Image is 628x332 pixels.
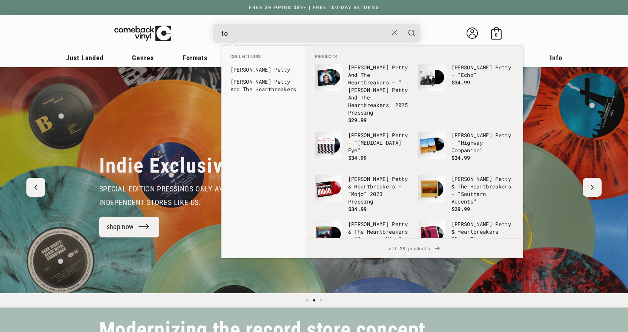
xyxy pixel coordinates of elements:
[451,205,470,213] span: $29.99
[348,175,411,205] p: ty & Heartbreakers - "Mojo" 2023 Pressing
[230,78,297,93] a: [PERSON_NAME] Petty And The Heartbreakers
[550,54,562,62] span: Info
[348,220,411,243] p: ty & The Heartbreakers - "Greatest Hits"
[451,132,492,139] b: [PERSON_NAME]
[318,297,324,304] button: Load slide 3 of 3
[451,220,514,251] p: ty & Heartbreakers - "Damn The Torpedoes"
[315,220,411,257] a: Tom Petty & The Heartbreakers - "Greatest Hits" [PERSON_NAME] Petty & The Heartbreakers - "Greate...
[311,128,415,171] li: products: Tom Petty - "Hypnotic Eye"
[495,220,505,228] b: Pet
[392,220,401,228] b: Pet
[418,175,514,213] a: Tom Petty & The Heartbreakers - "Southern Accents" [PERSON_NAME] Petty & The Heartbreakers - "Sou...
[99,153,244,178] h2: Indie Exclusives
[274,66,284,73] b: Pet
[221,26,388,41] input: When autocomplete results are available use up and down arrows to review and enter to select
[315,132,342,159] img: Tom Petty - "Hypnotic Eye"
[132,54,154,62] span: Genres
[315,175,411,213] a: Tom Petty & Heartbreakers - "Mojo" 2023 Pressing [PERSON_NAME] Petty & Heartbreakers - "Mojo" 202...
[418,132,514,168] a: Tom Petty - "Highway Companion" [PERSON_NAME] Petty - "Highway Companion" $34.99
[315,220,342,248] img: Tom Petty & The Heartbreakers - "Greatest Hits"
[495,32,497,38] span: 0
[227,76,301,95] li: collections: Tom Petty And The Heartbreakers
[583,178,602,197] button: Next slide
[348,116,367,124] span: $29.99
[495,175,505,182] b: Pet
[495,132,505,139] b: Pet
[392,86,401,93] b: Pet
[315,64,342,91] img: Tom Petty And The Heartbreakers - "Tom Petty And The Heartbreakers" 2025 Pressing
[306,239,523,258] a: all 28 products
[99,217,160,237] a: shop now
[230,66,271,73] b: [PERSON_NAME]
[451,79,470,86] span: $34.99
[451,175,514,205] p: ty & The Heartbreakers - "Southern Accents"
[415,128,518,171] li: products: Tom Petty - "Highway Companion"
[348,205,367,213] span: $34.99
[66,54,104,62] span: Just Landed
[230,78,271,85] b: [PERSON_NAME]
[230,66,297,73] a: [PERSON_NAME] Petty
[415,171,518,217] li: products: Tom Petty & The Heartbreakers - "Southern Accents"
[418,175,445,202] img: Tom Petty & The Heartbreakers - "Southern Accents"
[348,64,411,116] p: ty And The Heartbreakers - " ty And The Heartbreakers" 2025 Pressing
[312,239,517,258] span: all 28 products
[387,24,401,41] button: Close
[311,60,415,128] li: products: Tom Petty And The Heartbreakers - "Tom Petty And The Heartbreakers" 2025 Pressing
[311,171,415,217] li: products: Tom Petty & Heartbreakers - "Mojo" 2023 Pressing
[451,64,514,79] p: ty - "Echo"
[415,217,518,262] li: products: Tom Petty & Heartbreakers - "Damn The Torpedoes"
[495,64,505,71] b: Pet
[451,220,492,228] b: [PERSON_NAME]
[348,220,389,228] b: [PERSON_NAME]
[306,46,523,238] div: Products
[26,178,45,197] button: Previous slide
[348,132,389,139] b: [PERSON_NAME]
[221,46,306,99] div: Collections
[418,64,514,100] a: Tom Petty - "Echo" [PERSON_NAME] Petty - "Echo" $34.99
[315,132,411,168] a: Tom Petty - "Hypnotic Eye" [PERSON_NAME] Petty - "[MEDICAL_DATA] Eye" $34.99
[418,220,445,248] img: Tom Petty & Heartbreakers - "Damn The Torpedoes"
[451,132,514,154] p: ty - "Highway Companion"
[348,154,367,161] span: $34.99
[227,64,301,76] li: collections: Tom Petty
[213,24,421,43] div: Search
[418,220,514,258] a: Tom Petty & Heartbreakers - "Damn The Torpedoes" [PERSON_NAME] Petty & Heartbreakers - "Damn The ...
[348,64,389,71] b: [PERSON_NAME]
[311,53,518,60] li: Products
[418,64,445,91] img: Tom Petty - "Echo"
[227,53,301,64] li: Collections
[315,175,342,202] img: Tom Petty & Heartbreakers - "Mojo" 2023 Pressing
[304,297,311,304] button: Load slide 1 of 3
[451,154,470,161] span: $34.99
[241,5,387,10] a: FREE SHIPPING $89+ | FREE 100-DAY RETURNS
[451,64,492,71] b: [PERSON_NAME]
[402,24,421,43] button: Search
[418,132,445,159] img: Tom Petty - "Highway Companion"
[99,184,272,207] span: special edition pressings only available from independent stores like us.
[306,238,523,258] div: View All
[348,86,389,93] b: [PERSON_NAME]
[183,54,207,62] span: Formats
[392,132,401,139] b: Pet
[311,217,415,260] li: products: Tom Petty & The Heartbreakers - "Greatest Hits"
[348,175,389,182] b: [PERSON_NAME]
[392,64,401,71] b: Pet
[311,297,318,304] button: Load slide 2 of 3
[451,175,492,182] b: [PERSON_NAME]
[348,132,411,154] p: ty - "[MEDICAL_DATA] Eye"
[315,64,411,124] a: Tom Petty And The Heartbreakers - "Tom Petty And The Heartbreakers" 2025 Pressing [PERSON_NAME] P...
[274,78,284,85] b: Pet
[392,175,401,182] b: Pet
[415,60,518,104] li: products: Tom Petty - "Echo"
